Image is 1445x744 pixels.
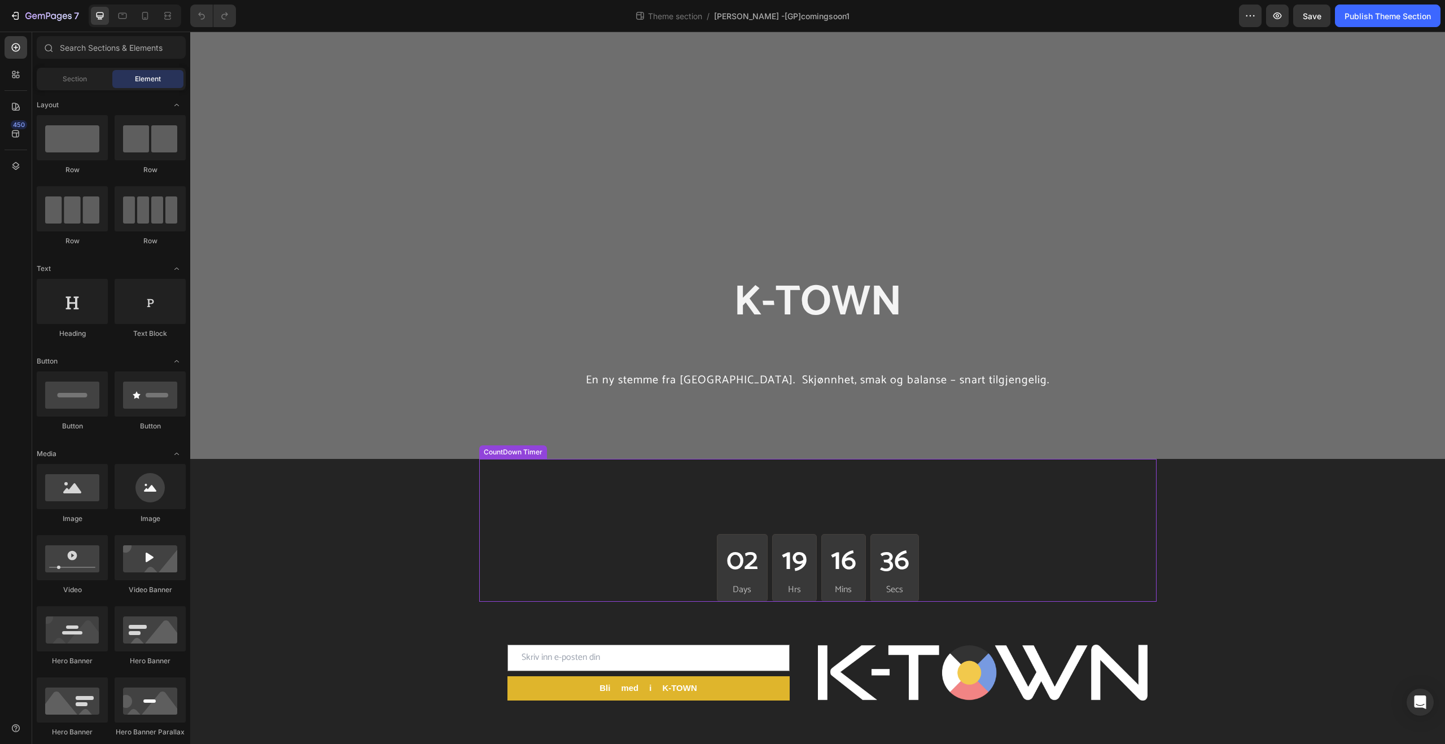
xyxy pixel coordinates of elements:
span: Text [37,264,51,274]
div: Row [37,165,108,175]
span: Layout [37,100,59,110]
div: Hero Banner [37,656,108,666]
div: Hero Banner [37,727,108,737]
div: Row [115,236,186,246]
div: CountDown Timer [291,415,354,426]
div: 19 [592,507,617,552]
div: Publish Theme Section [1345,10,1431,22]
div: Open Intercom Messenger [1407,689,1434,716]
p: Secs [690,552,719,565]
span: Toggle open [168,445,186,463]
div: Image [115,514,186,524]
span: Theme section [646,10,704,22]
span: Media [37,449,56,459]
div: Heading [37,329,108,339]
div: Row [37,236,108,246]
button: Save [1293,5,1330,27]
div: 02 [536,507,568,552]
span: En ny stemme fra [GEOGRAPHIC_DATA]. Skjønnhet, smak og balanse – snart tilgjengelig. [396,339,859,358]
div: Image [37,514,108,524]
div: Text Block [115,329,186,339]
span: [PERSON_NAME] -[GP]comingsoon1 [714,10,850,22]
span: Save [1303,11,1321,21]
div: Bli med i K-TOWN [409,649,507,664]
span: / [707,10,710,22]
strong: K-TOWN [544,236,712,306]
div: Video [37,585,108,595]
div: 36 [690,507,719,552]
iframe: Design area [190,32,1445,744]
div: Video Banner [115,585,186,595]
div: Hero Banner [115,656,186,666]
div: Button [115,421,186,431]
p: Hrs [592,552,617,565]
img: gempages_544632322268333185-ccd4ad22-fd36-4d04-867f-752a033539be.png [628,613,957,669]
button: Bli med i K-TOWN [317,645,599,669]
div: 450 [11,120,27,129]
p: 7 [74,9,79,23]
p: Days [536,552,568,565]
span: Element [135,74,161,84]
div: Hero Banner Parallax [115,727,186,737]
span: Toggle open [168,96,186,114]
input: Skriv inn e-posten din [317,613,599,640]
div: 16 [641,507,666,552]
span: Section [63,74,87,84]
button: 7 [5,5,84,27]
span: Toggle open [168,260,186,278]
p: Mins [641,552,666,565]
button: Publish Theme Section [1335,5,1440,27]
input: Search Sections & Elements [37,36,186,59]
span: Toggle open [168,352,186,370]
div: Button [37,421,108,431]
div: Row [115,165,186,175]
div: Undo/Redo [190,5,236,27]
span: Button [37,356,58,366]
